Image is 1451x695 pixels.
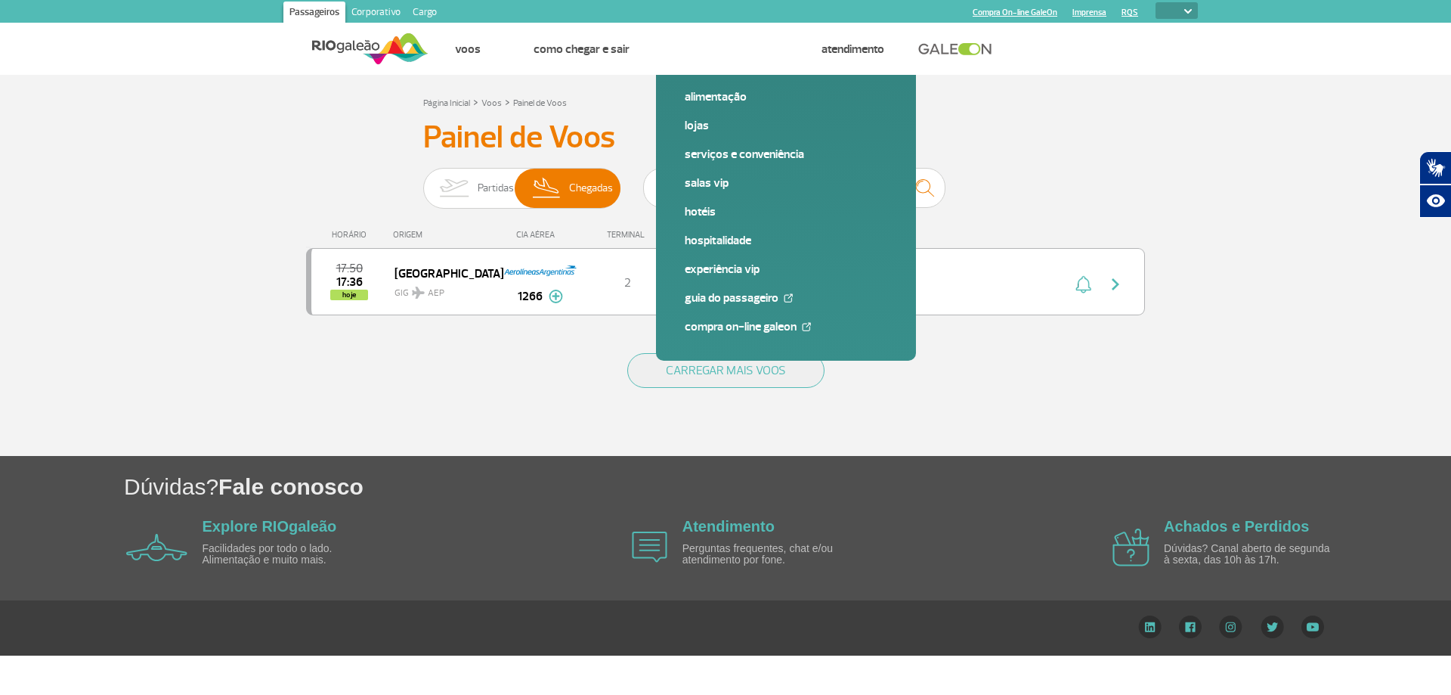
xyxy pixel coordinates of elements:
span: 2025-09-28 17:50:00 [336,263,363,274]
a: Voos [481,98,502,109]
a: Cargo [407,2,443,26]
a: Experiência VIP [685,261,887,278]
p: Perguntas frequentes, chat e/ou atendimento por fone. [682,543,856,566]
button: Abrir tradutor de língua de sinais. [1419,151,1451,185]
img: sino-painel-voo.svg [1075,275,1091,293]
a: Serviços e Conveniência [685,146,887,163]
img: Twitter [1261,616,1284,638]
span: Fale conosco [218,474,364,499]
img: Facebook [1179,616,1202,638]
img: mais-info-painel-voo.svg [549,290,563,303]
p: Facilidades por todo o lado. Alimentação e muito mais. [203,543,376,566]
div: TERMINAL [578,230,676,240]
span: [GEOGRAPHIC_DATA] [394,263,491,283]
button: CARREGAR MAIS VOOS [627,353,825,388]
a: Atendimento [821,42,884,57]
div: ORIGEM [393,230,503,240]
a: Passageiros [283,2,345,26]
div: HORÁRIO [311,230,393,240]
a: Achados e Perdidos [1164,518,1309,535]
a: Salas VIP [685,175,887,191]
img: slider-desembarque [524,169,569,208]
button: Abrir recursos assistivos. [1419,185,1451,218]
a: > [505,93,510,110]
a: Explore RIOgaleão [682,42,769,57]
span: GIG [394,278,491,300]
img: slider-embarque [430,169,478,208]
a: Painel de Voos [513,98,567,109]
a: Como chegar e sair [534,42,630,57]
a: Hotéis [685,203,887,220]
a: Compra On-line GaleOn [973,8,1057,17]
a: Lojas [685,117,887,134]
img: External Link Icon [784,293,793,303]
p: Dúvidas? Canal aberto de segunda à sexta, das 10h às 17h. [1164,543,1338,566]
span: 2 [624,275,631,290]
a: Explore RIOgaleão [203,518,337,535]
img: airplane icon [126,534,187,561]
a: Compra On-line GaleOn [685,318,887,335]
span: 2025-09-28 17:36:33 [336,277,363,287]
span: Partidas [478,169,514,208]
span: 1266 [518,287,543,306]
img: External Link Icon [802,322,811,331]
h1: Dúvidas? [124,471,1451,502]
img: destiny_airplane.svg [412,287,425,299]
a: RQS [1122,8,1138,17]
img: airplane icon [632,532,667,563]
div: Plugin de acessibilidade da Hand Talk. [1419,151,1451,218]
img: airplane icon [1112,529,1149,566]
a: > [473,93,478,110]
img: LinkedIn [1138,616,1162,638]
span: AEP [428,287,444,300]
span: hoje [330,290,368,300]
a: Guia do Passageiro [685,290,887,306]
img: YouTube [1301,616,1324,638]
a: Alimentação [685,88,887,105]
a: Página Inicial [423,98,470,109]
div: CIA AÉREA [503,230,578,240]
span: Chegadas [569,169,613,208]
a: Corporativo [345,2,407,26]
a: Voos [455,42,481,57]
a: Imprensa [1072,8,1106,17]
h3: Painel de Voos [423,119,1028,157]
img: Instagram [1219,616,1242,638]
img: seta-direita-painel-voo.svg [1106,275,1125,293]
input: Voo, cidade ou cia aérea [643,168,945,208]
a: Atendimento [682,518,775,535]
a: Hospitalidade [685,232,887,249]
